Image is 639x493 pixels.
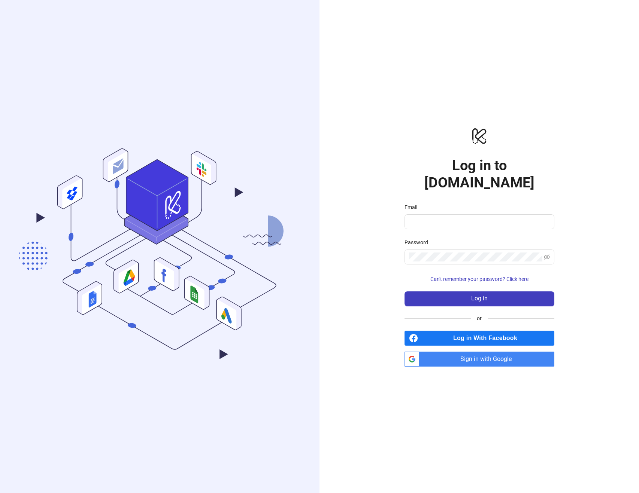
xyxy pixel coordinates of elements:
[421,331,554,346] span: Log in With Facebook
[405,276,554,282] a: Can't remember your password? Click here
[409,217,548,226] input: Email
[405,203,422,211] label: Email
[405,352,554,367] a: Sign in with Google
[471,295,488,302] span: Log in
[471,314,488,322] span: or
[409,252,542,261] input: Password
[405,157,554,191] h1: Log in to [DOMAIN_NAME]
[405,238,433,246] label: Password
[405,331,554,346] a: Log in With Facebook
[405,291,554,306] button: Log in
[405,273,554,285] button: Can't remember your password? Click here
[430,276,529,282] span: Can't remember your password? Click here
[544,254,550,260] span: eye-invisible
[423,352,554,367] span: Sign in with Google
